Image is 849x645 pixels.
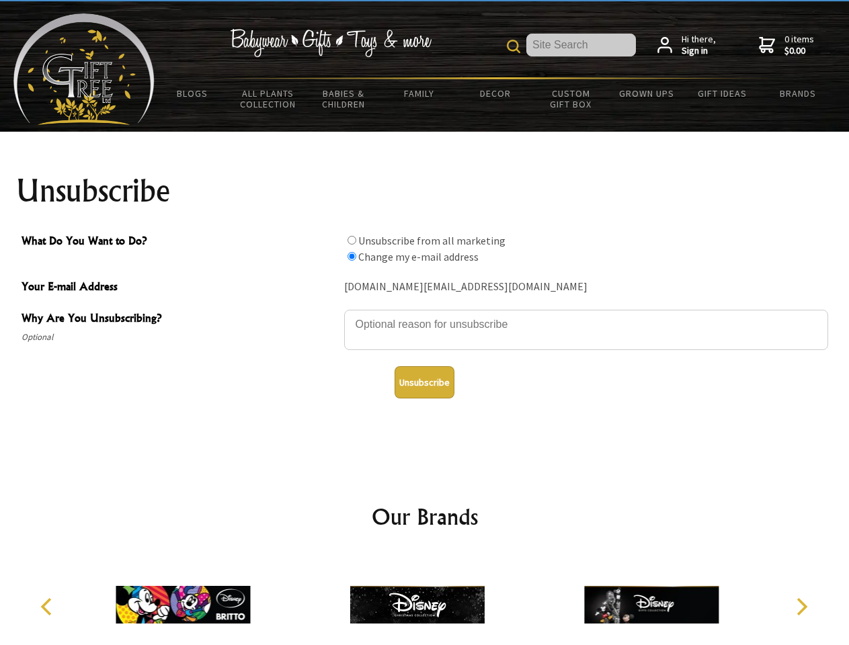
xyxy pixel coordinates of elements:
span: Optional [22,329,337,345]
div: [DOMAIN_NAME][EMAIL_ADDRESS][DOMAIN_NAME] [344,277,828,298]
span: Hi there, [682,34,716,57]
a: All Plants Collection [231,79,307,118]
a: Custom Gift Box [533,79,609,118]
img: Babyware - Gifts - Toys and more... [13,13,155,125]
span: Your E-mail Address [22,278,337,298]
strong: $0.00 [784,45,814,57]
label: Unsubscribe from all marketing [358,234,506,247]
button: Previous [34,592,63,621]
span: 0 items [784,33,814,57]
a: Babies & Children [306,79,382,118]
button: Unsubscribe [395,366,454,398]
a: BLOGS [155,79,231,107]
strong: Sign in [682,45,716,57]
a: 0 items$0.00 [759,34,814,57]
input: What Do You Want to Do? [348,252,356,261]
a: Hi there,Sign in [657,34,716,57]
span: Why Are You Unsubscribing? [22,310,337,329]
span: What Do You Want to Do? [22,232,337,252]
h2: Our Brands [27,501,823,533]
input: What Do You Want to Do? [348,236,356,245]
img: Babywear - Gifts - Toys & more [230,29,432,57]
img: product search [507,40,520,53]
textarea: Why Are You Unsubscribing? [344,310,828,350]
a: Brands [760,79,836,107]
label: Change my e-mail address [358,250,479,263]
input: Site Search [526,34,636,56]
a: Family [382,79,458,107]
a: Gift Ideas [684,79,760,107]
a: Decor [457,79,533,107]
h1: Unsubscribe [16,175,834,207]
button: Next [786,592,816,621]
a: Grown Ups [608,79,684,107]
